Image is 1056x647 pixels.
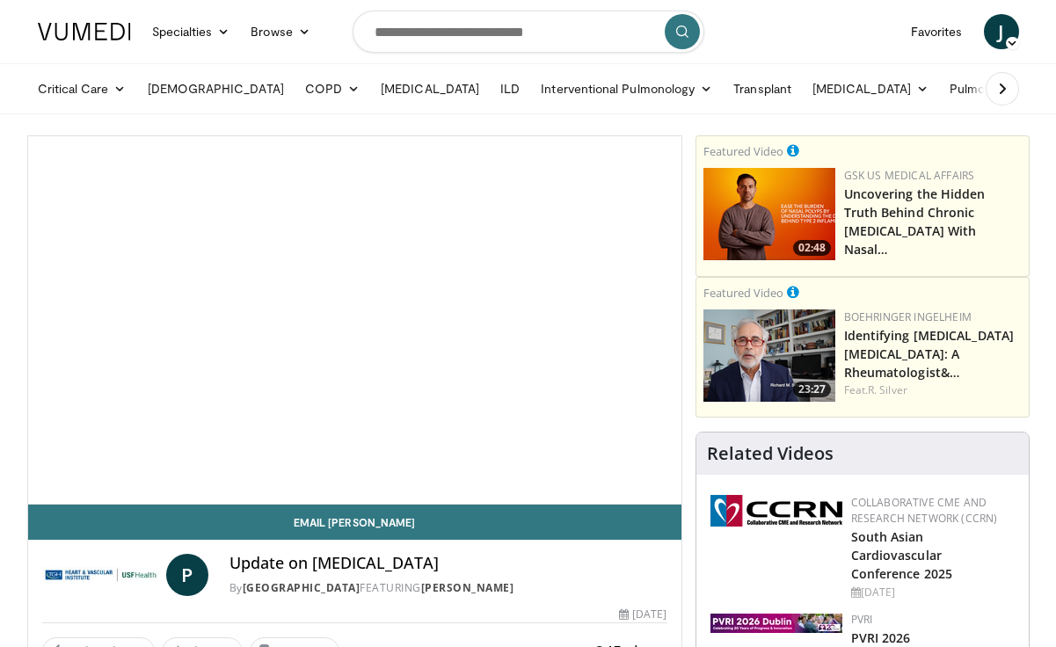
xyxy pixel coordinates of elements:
[844,382,1022,398] div: Feat.
[703,309,835,402] a: 23:27
[793,240,831,256] span: 02:48
[530,71,723,106] a: Interventional Pulmonology
[703,143,783,159] small: Featured Video
[703,285,783,301] small: Featured Video
[240,14,321,49] a: Browse
[42,554,159,596] img: Tampa General Hospital Heart & Vascular Institute
[703,168,835,260] img: d04c7a51-d4f2-46f9-936f-c139d13e7fbe.png.150x105_q85_crop-smart_upscale.png
[723,71,802,106] a: Transplant
[851,585,1015,600] div: [DATE]
[703,309,835,402] img: dcc7dc38-d620-4042-88f3-56bf6082e623.png.150x105_q85_crop-smart_upscale.png
[707,443,834,464] h4: Related Videos
[710,495,842,527] img: a04ee3ba-8487-4636-b0fb-5e8d268f3737.png.150x105_q85_autocrop_double_scale_upscale_version-0.2.png
[844,168,975,183] a: GSK US Medical Affairs
[229,554,667,573] h4: Update on [MEDICAL_DATA]
[142,14,241,49] a: Specialties
[28,505,681,540] a: Email [PERSON_NAME]
[844,327,1015,381] a: Identifying [MEDICAL_DATA] [MEDICAL_DATA]: A Rheumatologist&…
[370,71,490,106] a: [MEDICAL_DATA]
[900,14,973,49] a: Favorites
[166,554,208,596] a: P
[868,382,907,397] a: R. Silver
[490,71,530,106] a: ILD
[619,607,666,622] div: [DATE]
[851,528,953,582] a: South Asian Cardiovascular Conference 2025
[27,71,137,106] a: Critical Care
[844,185,986,258] a: Uncovering the Hidden Truth Behind Chronic [MEDICAL_DATA] With Nasal…
[793,382,831,397] span: 23:27
[802,71,939,106] a: [MEDICAL_DATA]
[851,495,998,526] a: Collaborative CME and Research Network (CCRN)
[137,71,295,106] a: [DEMOGRAPHIC_DATA]
[710,614,842,633] img: 33783847-ac93-4ca7-89f8-ccbd48ec16ca.webp.150x105_q85_autocrop_double_scale_upscale_version-0.2.jpg
[851,612,873,627] a: PVRI
[353,11,704,53] input: Search topics, interventions
[421,580,514,595] a: [PERSON_NAME]
[229,580,667,596] div: By FEATURING
[844,309,972,324] a: Boehringer Ingelheim
[38,23,131,40] img: VuMedi Logo
[295,71,370,106] a: COPD
[243,580,360,595] a: [GEOGRAPHIC_DATA]
[28,136,681,505] video-js: Video Player
[703,168,835,260] a: 02:48
[984,14,1019,49] a: J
